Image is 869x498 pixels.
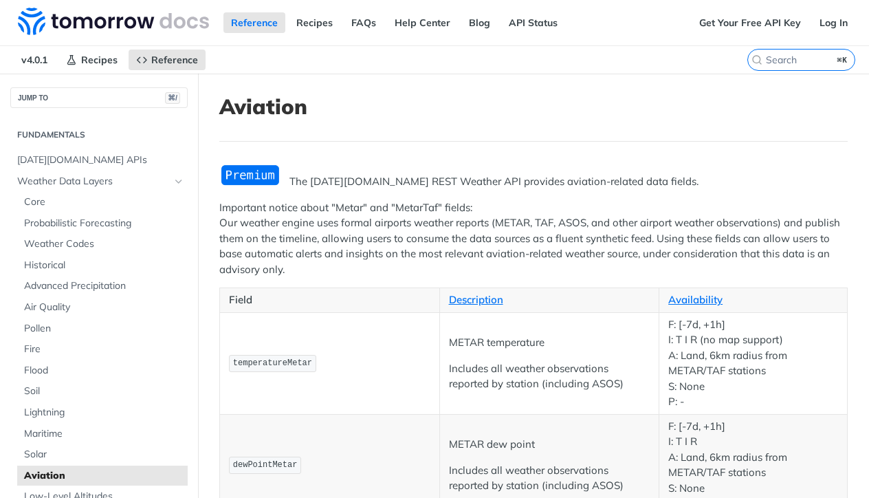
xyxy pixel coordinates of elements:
[17,444,188,465] a: Solar
[18,8,209,35] img: Tomorrow.io Weather API Docs
[24,385,184,398] span: Soil
[449,361,650,392] p: Includes all weather observations reported by station (including ASOS)
[24,301,184,314] span: Air Quality
[14,50,55,70] span: v4.0.1
[10,150,188,171] a: [DATE][DOMAIN_NAME] APIs
[17,153,184,167] span: [DATE][DOMAIN_NAME] APIs
[58,50,125,70] a: Recipes
[17,234,188,255] a: Weather Codes
[461,12,498,33] a: Blog
[24,279,184,293] span: Advanced Precipitation
[449,437,650,453] p: METAR dew point
[219,94,848,119] h1: Aviation
[24,448,184,462] span: Solar
[17,381,188,402] a: Soil
[219,174,848,190] p: The [DATE][DOMAIN_NAME] REST Weather API provides aviation-related data fields.
[129,50,206,70] a: Reference
[17,276,188,296] a: Advanced Precipitation
[17,402,188,423] a: Lightning
[387,12,458,33] a: Help Center
[834,53,851,67] kbd: ⌘K
[449,335,650,351] p: METAR temperature
[17,255,188,276] a: Historical
[10,171,188,192] a: Weather Data LayersHide subpages for Weather Data Layers
[449,293,503,306] a: Description
[17,360,188,381] a: Flood
[219,200,848,278] p: Important notice about "Metar" and "MetarTaf" fields: Our weather engine uses formal airports wea...
[17,339,188,360] a: Fire
[751,54,762,65] svg: Search
[17,466,188,486] a: Aviation
[24,237,184,251] span: Weather Codes
[229,292,430,308] p: Field
[668,293,723,306] a: Availability
[692,12,808,33] a: Get Your Free API Key
[17,318,188,339] a: Pollen
[17,213,188,234] a: Probabilistic Forecasting
[17,297,188,318] a: Air Quality
[24,469,184,483] span: Aviation
[24,406,184,420] span: Lightning
[668,317,838,410] p: F: [-7d, +1h] I: T I R (no map support) A: Land, 6km radius from METAR/TAF stations S: None P: -
[24,259,184,272] span: Historical
[10,129,188,141] h2: Fundamentals
[10,87,188,108] button: JUMP TO⌘/
[289,12,340,33] a: Recipes
[24,217,184,230] span: Probabilistic Forecasting
[151,54,198,66] span: Reference
[501,12,565,33] a: API Status
[233,358,312,368] span: temperatureMetar
[81,54,118,66] span: Recipes
[17,424,188,444] a: Maritime
[17,175,170,188] span: Weather Data Layers
[165,92,180,104] span: ⌘/
[24,322,184,336] span: Pollen
[24,195,184,209] span: Core
[24,364,184,378] span: Flood
[233,460,298,470] span: dewPointMetar
[449,463,650,494] p: Includes all weather observations reported by station (including ASOS)
[812,12,855,33] a: Log In
[17,192,188,213] a: Core
[173,176,184,187] button: Hide subpages for Weather Data Layers
[223,12,285,33] a: Reference
[344,12,384,33] a: FAQs
[24,427,184,441] span: Maritime
[24,343,184,356] span: Fire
